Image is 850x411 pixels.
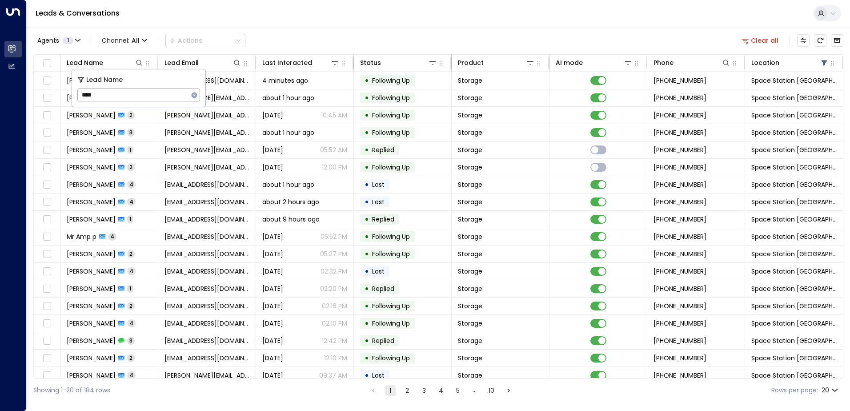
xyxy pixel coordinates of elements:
[751,302,837,310] span: Space Station Banbury
[67,163,116,172] span: Karen Davies
[453,385,463,396] button: Go to page 5
[41,283,52,294] span: Toggle select row
[41,93,52,104] span: Toggle select row
[751,128,837,137] span: Space Station Banbury
[365,160,369,175] div: •
[164,57,199,68] div: Lead Email
[98,34,151,47] button: Channel:All
[751,371,837,380] span: Space Station Banbury
[127,267,136,275] span: 4
[169,36,202,44] div: Actions
[654,284,706,293] span: +447518625989
[127,111,135,119] span: 2
[751,197,837,206] span: Space Station Banbury
[321,267,347,276] p: 02:32 PM
[365,90,369,105] div: •
[41,318,52,329] span: Toggle select row
[365,212,369,227] div: •
[458,57,484,68] div: Product
[458,319,482,328] span: Storage
[486,385,497,396] button: Go to page 10
[127,163,135,171] span: 2
[654,250,706,258] span: +447775337972
[372,354,410,363] span: Following Up
[458,93,482,102] span: Storage
[654,57,730,68] div: Phone
[41,301,52,312] span: Toggle select row
[458,232,482,241] span: Storage
[365,125,369,140] div: •
[654,371,706,380] span: +441295123123
[67,319,116,328] span: Amy Richards
[654,267,706,276] span: +447702110154
[654,145,706,154] span: +447766444750
[67,267,116,276] span: Asnan Rafiq
[320,250,347,258] p: 05:27 PM
[164,57,241,68] div: Lead Email
[365,316,369,331] div: •
[164,215,249,224] span: jsawyer@gmail.com
[165,34,245,47] button: Actions
[262,267,283,276] span: Yesterday
[360,57,437,68] div: Status
[556,57,633,68] div: AI mode
[738,34,782,47] button: Clear all
[164,111,249,120] span: harry.kon472@gmail.com
[127,337,135,344] span: 3
[67,93,116,102] span: Harry Kon
[751,250,837,258] span: Space Station Banbury
[372,180,385,189] span: Lost
[503,385,514,396] button: Go to next page
[41,162,52,173] span: Toggle select row
[164,250,249,258] span: rosealicia@hotmail.co.uk
[654,128,706,137] span: +447766444750
[771,386,818,395] label: Rows per page:
[37,37,59,44] span: Agents
[458,215,482,224] span: Storage
[319,371,347,380] p: 09:37 AM
[365,281,369,296] div: •
[322,336,347,345] p: 12:42 PM
[127,198,136,205] span: 4
[41,110,52,121] span: Toggle select row
[458,163,482,172] span: Storage
[324,354,347,363] p: 12:10 PM
[67,76,116,85] span: Jemma Davies
[751,267,837,276] span: Space Station Banbury
[372,215,394,224] span: Replied
[63,37,73,44] span: 1
[164,76,249,85] span: umt.admin@banburyseacadets.org.uk
[132,37,140,44] span: All
[751,76,837,85] span: Space Station Banbury
[458,284,482,293] span: Storage
[164,232,249,241] span: nap1997@outlook.com
[372,250,410,258] span: Following Up
[372,267,385,276] span: Lost
[262,319,283,328] span: Yesterday
[822,384,840,397] div: 20
[751,57,829,68] div: Location
[365,177,369,192] div: •
[67,197,116,206] span: Nick Tyler
[33,34,84,47] button: Agents1
[67,284,116,293] span: Koko Quaye
[164,284,249,293] span: korkoi.quaye@gmail.com
[67,180,116,189] span: Sarah Newton
[262,250,283,258] span: Yesterday
[262,371,283,380] span: Yesterday
[67,302,116,310] span: Paul Jarvis
[368,385,514,396] nav: pagination navigation
[41,75,52,86] span: Toggle select row
[654,163,706,172] span: +447766444750
[41,335,52,347] span: Toggle select row
[751,284,837,293] span: Space Station Banbury
[469,385,480,396] div: …
[165,34,245,47] div: Button group with a nested menu
[127,129,135,136] span: 3
[262,180,314,189] span: about 1 hour ago
[458,57,535,68] div: Product
[372,93,410,102] span: Following Up
[41,145,52,156] span: Toggle select row
[321,111,347,120] p: 10:45 AM
[654,302,706,310] span: +447540193552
